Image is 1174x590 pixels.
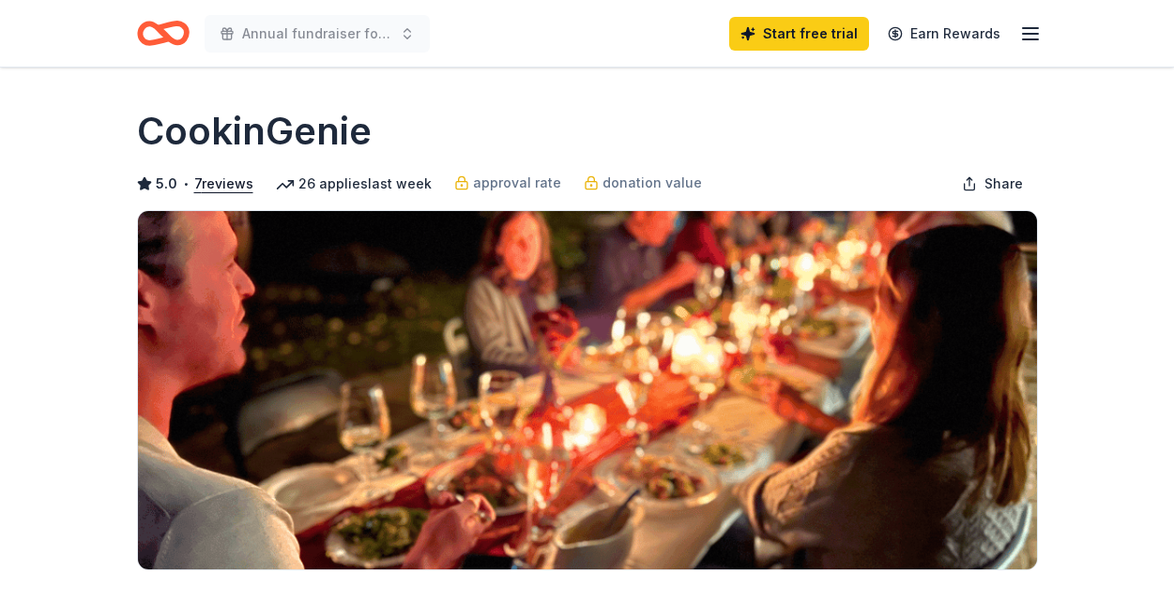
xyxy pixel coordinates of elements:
span: • [182,176,189,191]
span: Share [984,173,1023,195]
span: approval rate [473,172,561,194]
a: Earn Rewards [877,17,1012,51]
span: 5.0 [156,173,177,195]
div: 26 applies last week [276,173,432,195]
button: 7reviews [194,173,253,195]
button: Share [947,165,1038,203]
a: donation value [584,172,702,194]
span: donation value [602,172,702,194]
button: Annual fundraiser for scholarships, [PERSON_NAME] children and a [DATE] shelter [205,15,430,53]
a: Start free trial [729,17,869,51]
img: Image for CookinGenie [138,211,1037,569]
a: Home [137,11,190,55]
h1: CookinGenie [137,105,372,158]
a: approval rate [454,172,561,194]
span: Annual fundraiser for scholarships, [PERSON_NAME] children and a [DATE] shelter [242,23,392,45]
